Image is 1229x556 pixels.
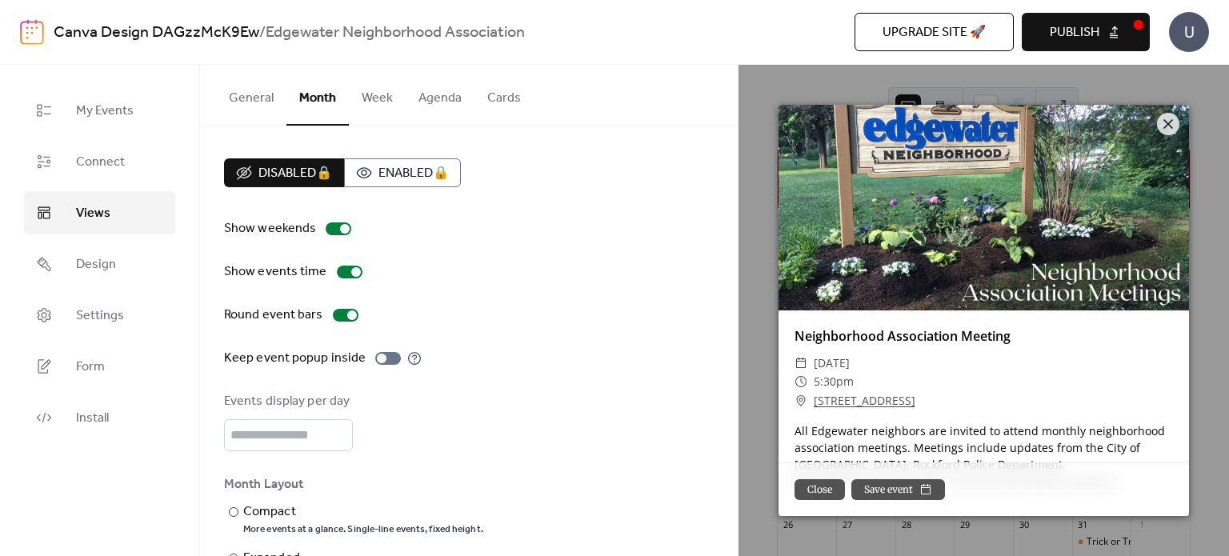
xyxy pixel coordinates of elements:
a: Views [24,191,175,234]
button: Publish [1022,13,1150,51]
div: All Edgewater neighbors are invited to attend monthly neighborhood association meetings. Meetings... [779,422,1189,490]
button: Agenda [406,65,474,124]
button: Upgrade site 🚀 [855,13,1014,51]
button: Save event [851,479,945,500]
div: Events display per day [224,392,350,411]
span: My Events [76,102,134,121]
div: ​ [795,372,807,391]
span: 5:30pm [814,372,854,391]
div: Compact [243,502,480,522]
div: More events at a glance. Single-line events, fixed height. [243,523,483,536]
div: Show weekends [224,219,316,238]
div: ​ [795,354,807,373]
button: Month [286,65,349,126]
span: Design [76,255,116,274]
b: Edgewater Neighborhood Association [266,18,525,48]
div: Neighborhood Association Meeting [779,326,1189,346]
div: ​ [795,391,807,410]
span: Upgrade site 🚀 [883,23,986,42]
span: Views [76,204,110,223]
img: logo [20,19,44,45]
a: Settings [24,294,175,337]
div: Show events time [224,262,327,282]
span: Form [76,358,105,377]
a: Canva Design DAGzzMcK9Ew [54,18,259,48]
a: Form [24,345,175,388]
span: Install [76,409,109,428]
div: Month Layout [224,475,711,494]
b: / [259,18,266,48]
button: Close [795,479,845,500]
a: Connect [24,140,175,183]
button: Cards [474,65,534,124]
a: My Events [24,89,175,132]
a: Design [24,242,175,286]
button: Week [349,65,406,124]
a: Install [24,396,175,439]
button: General [216,65,286,124]
span: Publish [1050,23,1099,42]
span: Settings [76,306,124,326]
span: Connect [76,153,125,172]
div: Keep event popup inside [224,349,366,368]
a: [STREET_ADDRESS] [814,391,915,410]
div: U [1169,12,1209,52]
div: Round event bars [224,306,323,325]
span: [DATE] [814,354,850,373]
